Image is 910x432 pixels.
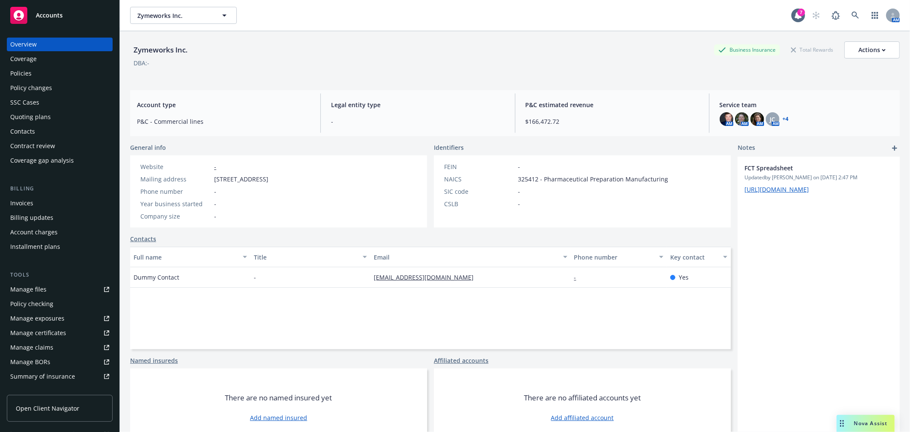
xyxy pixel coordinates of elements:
img: photo [720,112,733,126]
a: - [574,273,583,281]
div: Key contact [670,253,718,262]
span: - [518,187,520,196]
div: Website [140,162,211,171]
a: Accounts [7,3,113,27]
button: Email [370,247,570,267]
div: Policy AI ingestions [10,384,65,398]
a: Invoices [7,196,113,210]
a: +4 [783,117,789,122]
a: Manage claims [7,341,113,354]
a: Policy checking [7,297,113,311]
div: Zymeworks Inc. [130,44,191,55]
a: Add named insured [250,413,307,422]
div: NAICS [444,175,515,184]
span: Service team [720,100,893,109]
div: Actions [858,42,886,58]
img: photo [750,112,764,126]
button: Title [250,247,371,267]
span: Accounts [36,12,63,19]
div: SIC code [444,187,515,196]
span: FCT Spreadsheet [744,163,871,172]
img: photo [735,112,749,126]
span: Legal entity type [331,100,504,109]
div: Manage certificates [10,326,66,340]
div: Full name [134,253,238,262]
div: DBA: - [134,58,149,67]
span: Open Client Navigator [16,404,79,413]
span: - [331,117,504,126]
span: - [518,162,520,171]
a: - [214,163,216,171]
a: [EMAIL_ADDRESS][DOMAIN_NAME] [374,273,480,281]
div: Manage claims [10,341,53,354]
a: Coverage [7,52,113,66]
div: SSC Cases [10,96,39,109]
div: Billing updates [10,211,53,225]
span: P&C estimated revenue [526,100,699,109]
button: Phone number [571,247,667,267]
a: Policy changes [7,81,113,95]
a: Contract review [7,139,113,153]
span: General info [130,143,166,152]
a: add [890,143,900,153]
div: Policy changes [10,81,52,95]
button: Full name [130,247,250,267]
span: - [214,212,216,221]
a: Billing updates [7,211,113,225]
a: [URL][DOMAIN_NAME] [744,185,809,193]
div: Billing [7,184,113,193]
span: Dummy Contact [134,273,179,282]
button: Nova Assist [837,415,895,432]
span: Account type [137,100,310,109]
div: Invoices [10,196,33,210]
a: Policies [7,67,113,80]
div: FEIN [444,162,515,171]
a: Installment plans [7,240,113,254]
span: Zymeworks Inc. [137,11,211,20]
div: Title [254,253,358,262]
button: Key contact [667,247,731,267]
span: - [214,187,216,196]
a: Contacts [130,234,156,243]
a: Manage files [7,283,113,296]
span: - [518,199,520,208]
span: Notes [738,143,755,153]
div: Quoting plans [10,110,51,124]
div: Phone number [140,187,211,196]
a: Switch app [866,7,884,24]
a: Manage exposures [7,312,113,325]
a: SSC Cases [7,96,113,109]
div: Contacts [10,125,35,138]
div: Overview [10,38,37,51]
div: Tools [7,271,113,279]
div: Total Rewards [787,44,837,55]
span: Updated by [PERSON_NAME] on [DATE] 2:47 PM [744,174,893,181]
div: Contract review [10,139,55,153]
a: Contacts [7,125,113,138]
div: Year business started [140,199,211,208]
span: JC [770,115,775,124]
a: Manage BORs [7,355,113,369]
div: Installment plans [10,240,60,254]
span: Identifiers [434,143,464,152]
a: Summary of insurance [7,370,113,383]
a: Overview [7,38,113,51]
button: Actions [844,41,900,58]
span: Nova Assist [854,420,888,427]
div: Coverage gap analysis [10,154,74,167]
span: [STREET_ADDRESS] [214,175,268,184]
div: Email [374,253,558,262]
a: Start snowing [808,7,825,24]
div: Manage BORs [10,355,50,369]
span: Yes [679,273,689,282]
a: Policy AI ingestions [7,384,113,398]
div: Company size [140,212,211,221]
div: Drag to move [837,415,847,432]
div: FCT SpreadsheetUpdatedby [PERSON_NAME] on [DATE] 2:47 PM[URL][DOMAIN_NAME] [738,157,900,201]
div: Policies [10,67,32,80]
a: Manage certificates [7,326,113,340]
div: Mailing address [140,175,211,184]
span: 325412 - Pharmaceutical Preparation Manufacturing [518,175,668,184]
span: - [254,273,256,282]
